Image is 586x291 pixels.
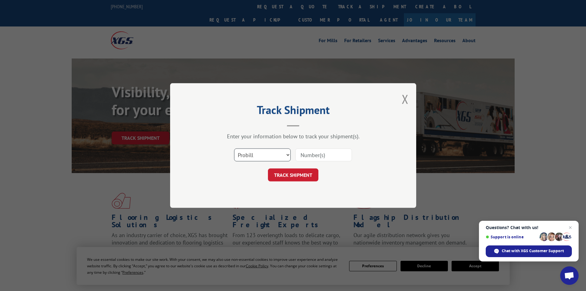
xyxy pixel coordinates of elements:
[201,106,385,117] h2: Track Shipment
[268,168,318,181] button: TRACK SHIPMENT
[201,133,385,140] div: Enter your information below to track your shipment(s).
[295,148,352,161] input: Number(s)
[486,225,572,230] span: Questions? Chat with us!
[560,266,579,285] a: Open chat
[486,235,537,239] span: Support is online
[486,245,572,257] span: Chat with XGS Customer Support
[502,248,564,254] span: Chat with XGS Customer Support
[402,91,409,107] button: Close modal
